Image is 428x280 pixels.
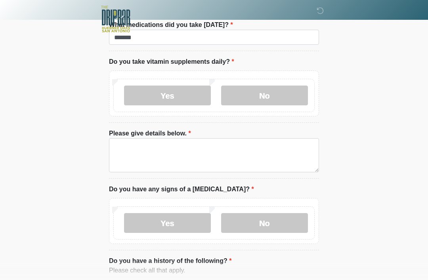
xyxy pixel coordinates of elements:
[221,86,308,106] label: No
[101,6,130,32] img: The DRIPBaR - The Strand at Huebner Oaks Logo
[124,213,211,233] label: Yes
[124,86,211,106] label: Yes
[109,257,231,266] label: Do you have a history of the following?
[109,129,191,139] label: Please give details below.
[221,213,308,233] label: No
[109,266,319,276] div: Please check all that apply.
[109,57,234,67] label: Do you take vitamin supplements daily?
[109,185,254,194] label: Do you have any signs of a [MEDICAL_DATA]?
